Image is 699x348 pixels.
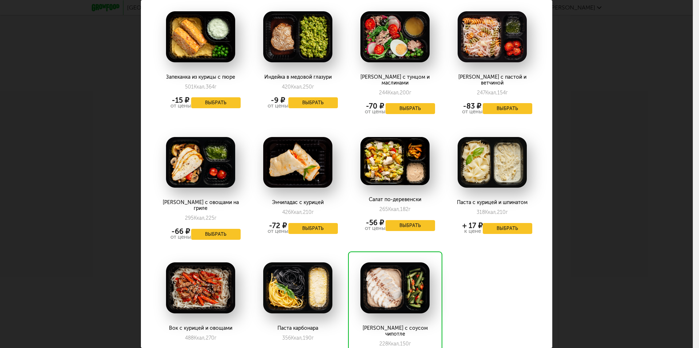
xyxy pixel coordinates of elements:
span: г [409,341,411,347]
div: к цене [462,228,483,234]
span: г [214,215,217,221]
button: Выбрать [483,223,532,234]
img: big_EAYMzwROYyD6Eoip.png [360,137,430,185]
div: от цены [268,228,288,234]
div: Энчиладас с курицей [258,200,337,206]
div: -15 ₽ [170,97,191,103]
div: -83 ₽ [462,103,483,109]
div: 420 250 [282,84,314,90]
button: Выбрать [288,97,338,108]
img: big_4a75dgemW4gj3G6Y.png [360,262,430,313]
span: Ккал, [194,335,206,341]
div: Салат по-деревенски [355,197,435,203]
span: Ккал, [194,215,206,221]
span: Ккал, [291,84,303,90]
span: Ккал, [291,209,303,215]
div: от цены [170,234,191,240]
button: Выбрать [483,103,532,114]
div: от цены [268,103,288,109]
span: Ккал, [485,209,497,215]
div: 318 210 [477,209,508,215]
span: г [506,209,508,215]
span: Ккал, [194,84,206,90]
div: 295 225 [185,215,217,221]
button: Выбрать [386,220,435,231]
div: 488 270 [185,335,217,341]
img: big_hVvJFsebB7Et0wel.png [166,137,235,188]
span: Ккал, [485,90,497,96]
span: Ккал, [291,335,303,341]
div: -72 ₽ [268,223,288,228]
img: big_f6JOkPeOcEAJwXpo.png [263,137,332,188]
div: -70 ₽ [365,103,386,109]
div: 501 364 [185,84,217,90]
div: [PERSON_NAME] с тунцом и маслинами [355,74,435,86]
span: Ккал, [388,341,400,347]
div: [PERSON_NAME] с пастой и ветчиной [452,74,532,86]
img: big_BZtb2hnABZbDWl1Q.png [263,11,332,62]
span: г [409,90,411,96]
img: big_XVkTC3FBYXOheKHU.png [166,11,235,62]
span: Ккал, [388,206,400,212]
div: Запеканка из курицы с пюре [161,74,240,80]
img: big_HWXF6JoTnzpG87aU.png [263,262,332,313]
span: г [506,90,508,96]
span: Ккал, [388,90,400,96]
div: от цены [365,226,386,231]
span: г [312,335,314,341]
div: Паста с курицей и шпинатом [452,200,532,206]
div: [PERSON_NAME] с соусом чипотле [355,325,435,337]
span: г [312,84,314,90]
button: Выбрать [386,103,435,114]
div: -66 ₽ [170,228,191,234]
div: от цены [365,109,386,114]
div: Вок с курицей и овощами [161,325,240,331]
div: от цены [170,103,191,109]
button: Выбрать [191,229,241,240]
span: г [214,335,217,341]
span: г [408,206,411,212]
img: big_npDwGPDQNpctKN0o.png [458,137,527,188]
div: [PERSON_NAME] с овощами на гриле [161,200,240,211]
div: + 17 ₽ [462,223,483,228]
div: Паста карбонара [258,325,337,331]
div: 265 182 [379,206,411,212]
div: 356 190 [282,335,314,341]
div: 228 150 [379,341,411,347]
span: г [214,84,217,90]
div: -9 ₽ [268,97,288,103]
div: -56 ₽ [365,220,386,226]
img: big_3p7Sl9ZsbvRH9M43.png [166,262,235,313]
button: Выбрать [288,223,338,234]
div: Индейка в медовой глазури [258,74,337,80]
div: 247 154 [477,90,508,96]
span: г [312,209,314,215]
img: big_2xLCOwr8S8sS11AU.png [360,11,430,62]
div: 244 200 [379,90,411,96]
div: 426 210 [282,209,314,215]
div: от цены [462,109,483,114]
img: big_qxQzUriGNlW3PWA3.png [458,11,527,62]
button: Выбрать [191,97,241,108]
